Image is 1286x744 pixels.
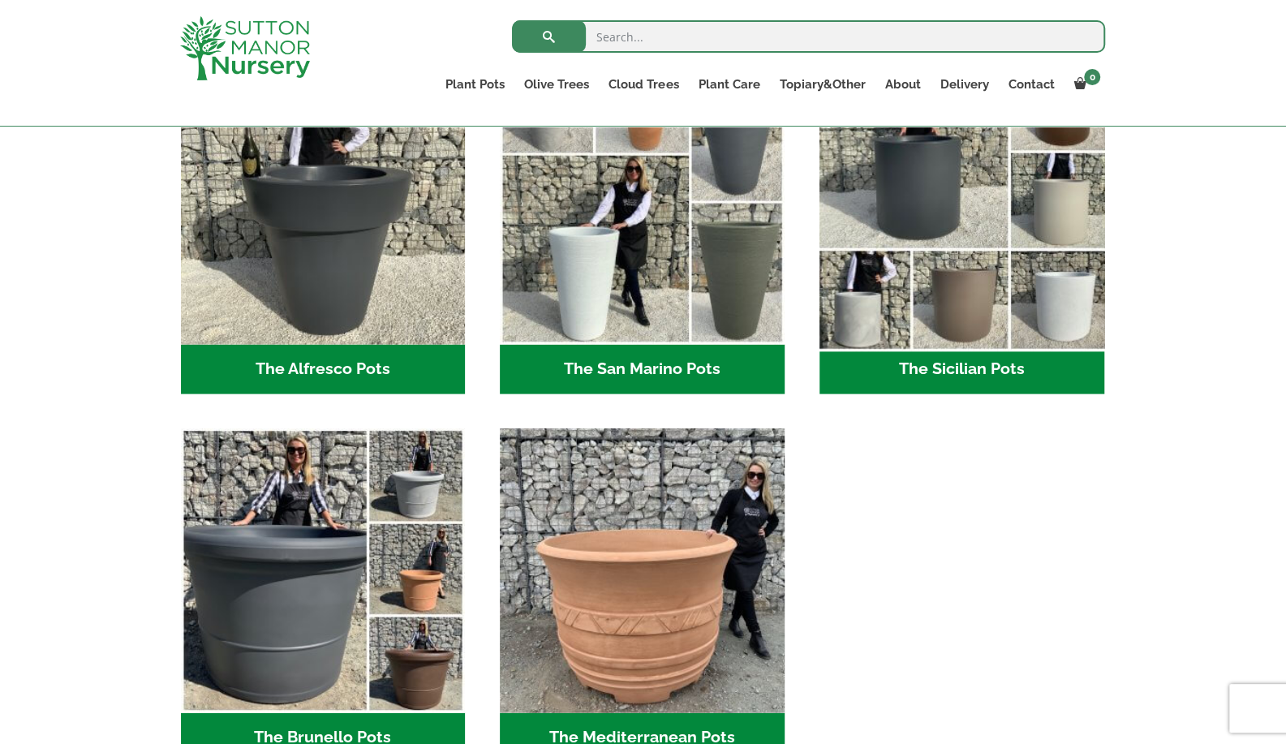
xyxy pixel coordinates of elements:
input: Search... [512,20,1105,53]
a: Topiary&Other [769,73,875,96]
a: Delivery [930,73,998,96]
h2: The San Marino Pots [500,345,785,395]
a: Visit product category The Alfresco Pots [181,60,466,394]
img: logo [180,16,310,80]
img: The Sicilian Pots [812,53,1111,351]
a: About [875,73,930,96]
img: The Alfresco Pots [181,60,466,345]
a: Plant Care [688,73,769,96]
img: The San Marino Pots [500,60,785,345]
a: Plant Pots [436,73,514,96]
a: Visit product category The San Marino Pots [500,60,785,394]
a: 0 [1064,73,1105,96]
a: Olive Trees [514,73,599,96]
img: The Brunello Pots [181,428,466,713]
a: Visit product category The Sicilian Pots [819,60,1104,394]
a: Contact [998,73,1064,96]
img: The Mediterranean Pots [500,428,785,713]
h2: The Alfresco Pots [181,345,466,395]
a: Cloud Trees [599,73,688,96]
h2: The Sicilian Pots [819,345,1104,395]
span: 0 [1084,69,1100,85]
